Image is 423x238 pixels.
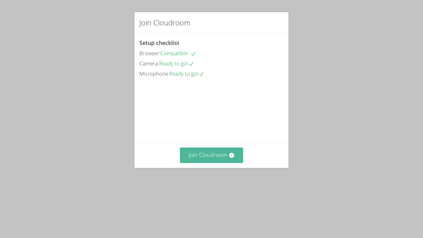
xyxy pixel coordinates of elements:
span: Browser: [139,50,160,57]
span: Setup checklist [139,39,179,46]
span: Microphone: [139,70,169,77]
span: Compatible [160,50,196,57]
span: Ready to go! [159,60,194,67]
span: Camera: [139,60,159,67]
button: Join Cloudroom [180,148,243,163]
h2: Join Cloudroom [139,17,190,28]
span: Ready to go! [169,70,204,77]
